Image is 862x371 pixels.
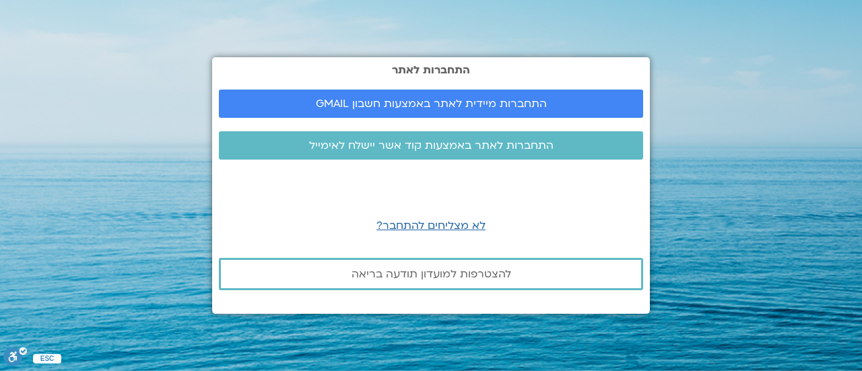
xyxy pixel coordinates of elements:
[219,90,643,118] a: התחברות מיידית לאתר באמצעות חשבון GMAIL
[376,218,486,233] a: לא מצליחים להתחבר?
[219,131,643,160] a: התחברות לאתר באמצעות קוד אשר יישלח לאימייל
[219,64,643,76] h2: התחברות לאתר
[219,258,643,290] a: להצטרפות למועדון תודעה בריאה
[309,139,554,151] span: התחברות לאתר באמצעות קוד אשר יישלח לאימייל
[316,98,547,110] span: התחברות מיידית לאתר באמצעות חשבון GMAIL
[352,268,511,280] span: להצטרפות למועדון תודעה בריאה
